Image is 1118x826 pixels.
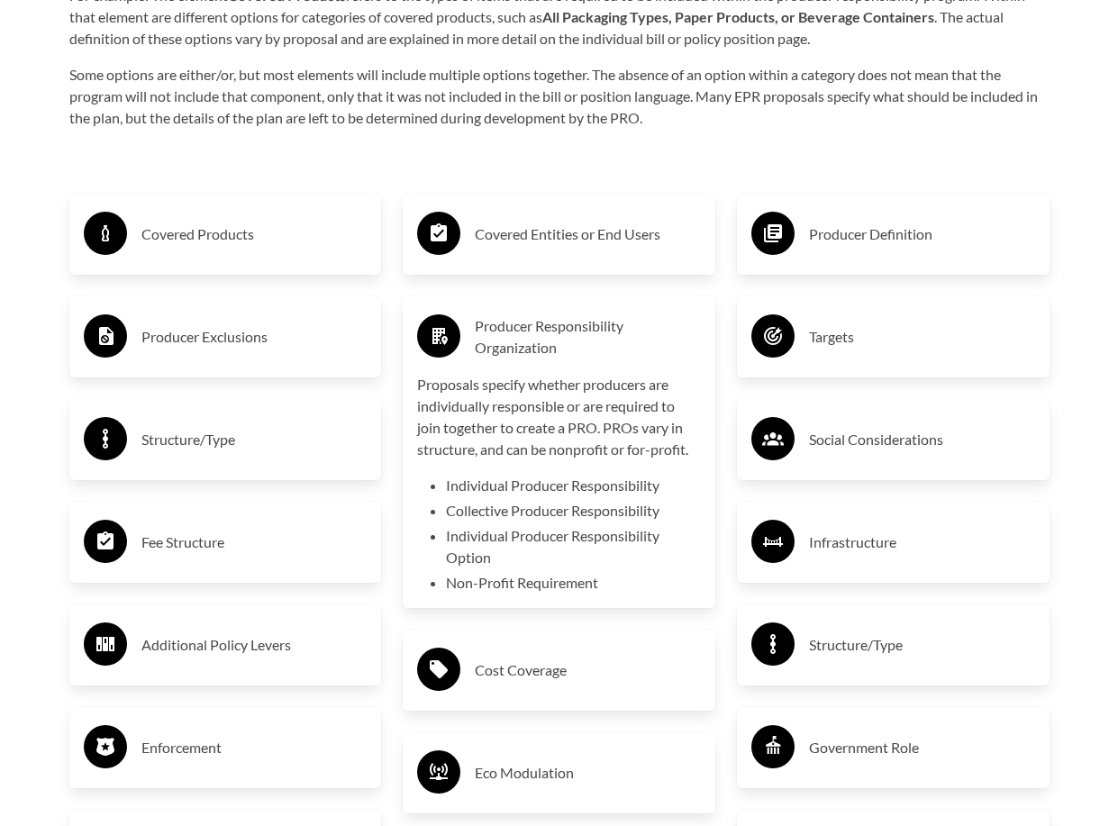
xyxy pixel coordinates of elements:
[141,220,368,249] h3: Covered Products
[542,8,934,25] strong: All Packaging Types, Paper Products, or Beverage Containers
[446,475,701,496] li: Individual Producer Responsibility
[475,315,701,359] h3: Producer Responsibility Organization
[141,733,368,762] h3: Enforcement
[809,220,1035,249] h3: Producer Definition
[446,500,701,522] li: Collective Producer Responsibility
[141,322,368,351] h3: Producer Exclusions
[69,64,1050,129] p: Some options are either/or, but most elements will include multiple options together. The absence...
[809,322,1035,351] h3: Targets
[446,572,701,594] li: Non-Profit Requirement
[809,631,1035,659] h3: Structure/Type
[475,758,701,787] h3: Eco Modulation
[141,631,368,659] h3: Additional Policy Levers
[475,220,701,249] h3: Covered Entities or End Users
[446,525,701,568] li: Individual Producer Responsibility Option
[141,528,368,557] h3: Fee Structure
[809,528,1035,557] h3: Infrastructure
[475,656,701,685] h3: Cost Coverage
[141,425,368,454] h3: Structure/Type
[809,425,1035,454] h3: Social Considerations
[809,733,1035,762] h3: Government Role
[417,374,701,460] p: Proposals specify whether producers are individually responsible or are required to join together...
